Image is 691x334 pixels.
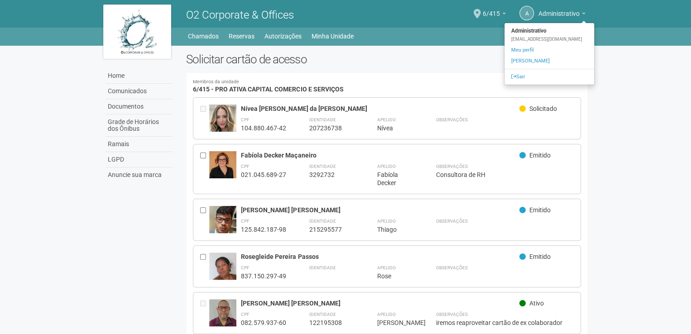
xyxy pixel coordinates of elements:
[106,68,173,84] a: Home
[241,253,519,261] div: Rosegleide Pereira Passos
[241,319,286,327] div: 082.579.937-60
[264,30,302,43] a: Autorizações
[309,124,354,132] div: 207236738
[241,219,250,224] strong: CPF
[436,265,467,270] strong: Observações
[241,171,286,179] div: 021.045.689-27
[504,45,594,56] a: Meu perfil
[186,9,294,21] span: O2 Corporate & Offices
[200,299,209,327] div: Entre em contato com a Aministração para solicitar o cancelamento ou 2a via
[106,115,173,137] a: Grade de Horários dos Ônibus
[504,72,594,82] a: Sair
[309,225,354,234] div: 215295577
[106,84,173,99] a: Comunicados
[377,171,413,187] div: Fabíola Decker
[241,225,286,234] div: 125.842.187-98
[519,6,534,20] a: A
[106,99,173,115] a: Documentos
[309,117,336,122] strong: Identidade
[436,219,467,224] strong: Observações
[377,225,413,234] div: Thiago
[377,124,413,132] div: Nívea
[309,312,336,317] strong: Identidade
[377,117,395,122] strong: Apelido
[483,1,500,17] span: 6/415
[309,171,354,179] div: 3292732
[504,36,594,43] div: [EMAIL_ADDRESS][DOMAIN_NAME]
[241,272,286,280] div: 837.150.297-49
[241,312,250,317] strong: CPF
[436,312,467,317] strong: Observações
[538,1,580,17] span: Administrativo
[377,312,395,317] strong: Apelido
[241,151,519,159] div: Fabíola Decker Maçaneiro
[529,152,551,159] span: Emitido
[436,171,574,179] div: Consultora de RH
[200,105,209,132] div: Entre em contato com a Aministração para solicitar o cancelamento ou 2a via
[377,272,413,280] div: Rose
[193,80,581,85] small: Membros da unidade
[241,105,519,113] div: Nívea [PERSON_NAME] da [PERSON_NAME]
[241,164,250,169] strong: CPF
[209,105,236,143] img: user.jpg
[309,265,336,270] strong: Identidade
[483,11,506,19] a: 6/415
[186,52,588,66] h2: Solicitar cartão de acesso
[309,319,354,327] div: 122195308
[193,80,581,93] h4: 6/415 - PRO ATIVA CAPITAL COMERCIO E SERVIÇOS
[103,5,171,59] img: logo.jpg
[229,30,254,43] a: Reservas
[106,152,173,167] a: LGPD
[504,56,594,67] a: [PERSON_NAME]
[309,219,336,224] strong: Identidade
[241,299,519,307] div: [PERSON_NAME] [PERSON_NAME]
[241,206,519,214] div: [PERSON_NAME] [PERSON_NAME]
[377,265,395,270] strong: Apelido
[241,117,250,122] strong: CPF
[529,105,557,112] span: Solicitado
[209,151,236,180] img: user.jpg
[241,265,250,270] strong: CPF
[377,164,395,169] strong: Apelido
[436,117,467,122] strong: Observações
[377,319,413,327] div: [PERSON_NAME]
[436,164,467,169] strong: Observações
[377,219,395,224] strong: Apelido
[209,206,236,240] img: user.jpg
[188,30,219,43] a: Chamados
[538,11,585,19] a: Administrativo
[209,299,236,328] img: user.jpg
[309,164,336,169] strong: Identidade
[529,253,551,260] span: Emitido
[529,300,544,307] span: Ativo
[106,137,173,152] a: Ramais
[529,206,551,214] span: Emitido
[209,253,236,290] img: user.jpg
[436,319,574,327] div: iremos reaproveitar cartão de ex colaborador
[241,124,286,132] div: 104.880.467-42
[312,30,354,43] a: Minha Unidade
[504,25,594,36] strong: Administrativo
[106,167,173,182] a: Anuncie sua marca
